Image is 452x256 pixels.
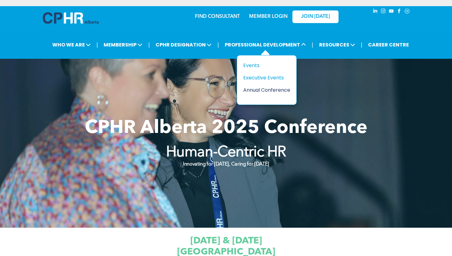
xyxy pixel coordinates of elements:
[317,39,357,50] span: RESOURCES
[243,74,290,82] a: Executive Events
[43,12,99,24] img: A blue and white logo for cp alberta
[243,62,290,69] a: Events
[372,8,379,16] a: linkedin
[148,38,150,51] li: |
[301,14,330,20] span: JOIN [DATE]
[404,8,410,16] a: Social network
[396,8,402,16] a: facebook
[312,38,313,51] li: |
[190,236,262,246] span: [DATE] & [DATE]
[243,86,286,94] div: Annual Conference
[223,39,308,50] span: PROFESSIONAL DEVELOPMENT
[183,162,269,167] strong: Innovating for [DATE], Caring for [DATE]
[85,119,367,138] span: CPHR Alberta 2025 Conference
[154,39,213,50] span: CPHR DESIGNATION
[102,39,144,50] span: MEMBERSHIP
[50,39,93,50] span: WHO WE ARE
[292,10,339,23] a: JOIN [DATE]
[243,86,290,94] a: Annual Conference
[249,14,287,19] a: MEMBER LOGIN
[388,8,395,16] a: youtube
[195,14,240,19] a: FIND CONSULTANT
[243,74,286,82] div: Executive Events
[380,8,387,16] a: instagram
[166,145,286,160] strong: Human-Centric HR
[366,39,411,50] a: CAREER CENTRE
[97,38,98,51] li: |
[217,38,219,51] li: |
[361,38,363,51] li: |
[243,62,286,69] div: Events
